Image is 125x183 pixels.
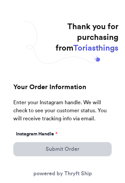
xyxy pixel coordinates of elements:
span: Toriasthings [73,44,118,52]
h2: Your Order Information [13,82,112,99]
label: Instagram Handle [16,131,57,137]
p: Enter your Instagram handle. We will check to see your customer status. You will receive tracking... [13,99,112,129]
button: Submit Order [13,142,112,156]
a: powered by Thryft Ship [33,171,92,176]
h1: Thank you for purchasing from [44,21,118,54]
